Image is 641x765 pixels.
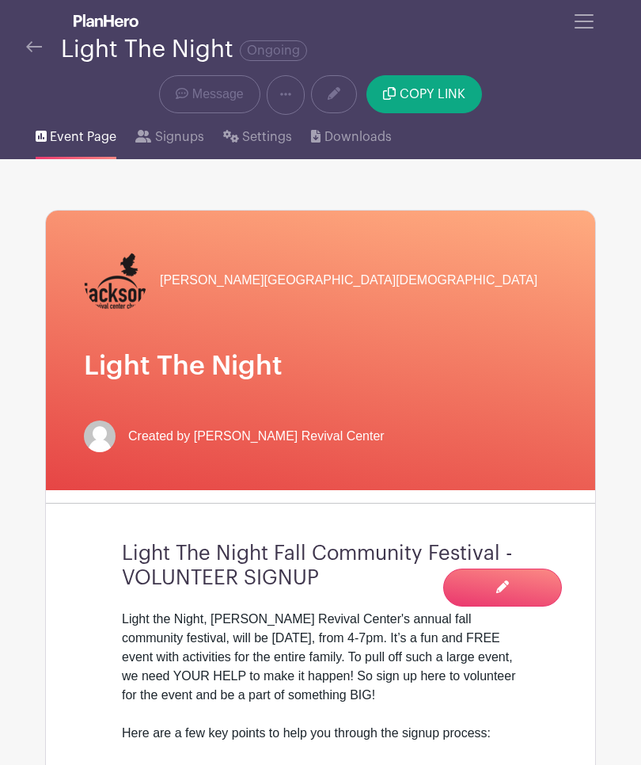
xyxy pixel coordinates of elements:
[36,115,116,159] a: Event Page
[324,127,392,147] span: Downloads
[135,115,203,159] a: Signups
[128,427,385,446] span: Created by [PERSON_NAME] Revival Center
[223,115,292,159] a: Settings
[61,36,307,63] div: Light The Night
[563,6,605,36] button: Toggle navigation
[192,85,244,104] span: Message
[50,127,116,147] span: Event Page
[84,350,557,382] h1: Light The Night
[311,115,391,159] a: Downloads
[240,40,307,61] span: Ongoing
[155,127,204,147] span: Signups
[160,271,537,290] span: [PERSON_NAME][GEOGRAPHIC_DATA][DEMOGRAPHIC_DATA]
[74,14,138,27] img: logo_white-6c42ec7e38ccf1d336a20a19083b03d10ae64f83f12c07503d8b9e83406b4c7d.svg
[84,249,147,312] img: JRC%20Vertical%20Logo.png
[366,75,481,113] button: COPY LINK
[159,75,260,113] a: Message
[122,610,519,762] div: Light the Night, [PERSON_NAME] Revival Center's annual fall community festival, will be [DATE], f...
[242,127,292,147] span: Settings
[122,542,519,591] h3: Light The Night Fall Community Festival - VOLUNTEER SIGNUP
[26,41,42,52] img: back-arrow-29a5d9b10d5bd6ae65dc969a981735edf675c4d7a1fe02e03b50dbd4ba3cdb55.svg
[400,88,465,101] span: COPY LINK
[84,421,116,452] img: default-ce2991bfa6775e67f084385cd625a349d9dcbb7a52a09fb2fda1e96e2d18dcdb.png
